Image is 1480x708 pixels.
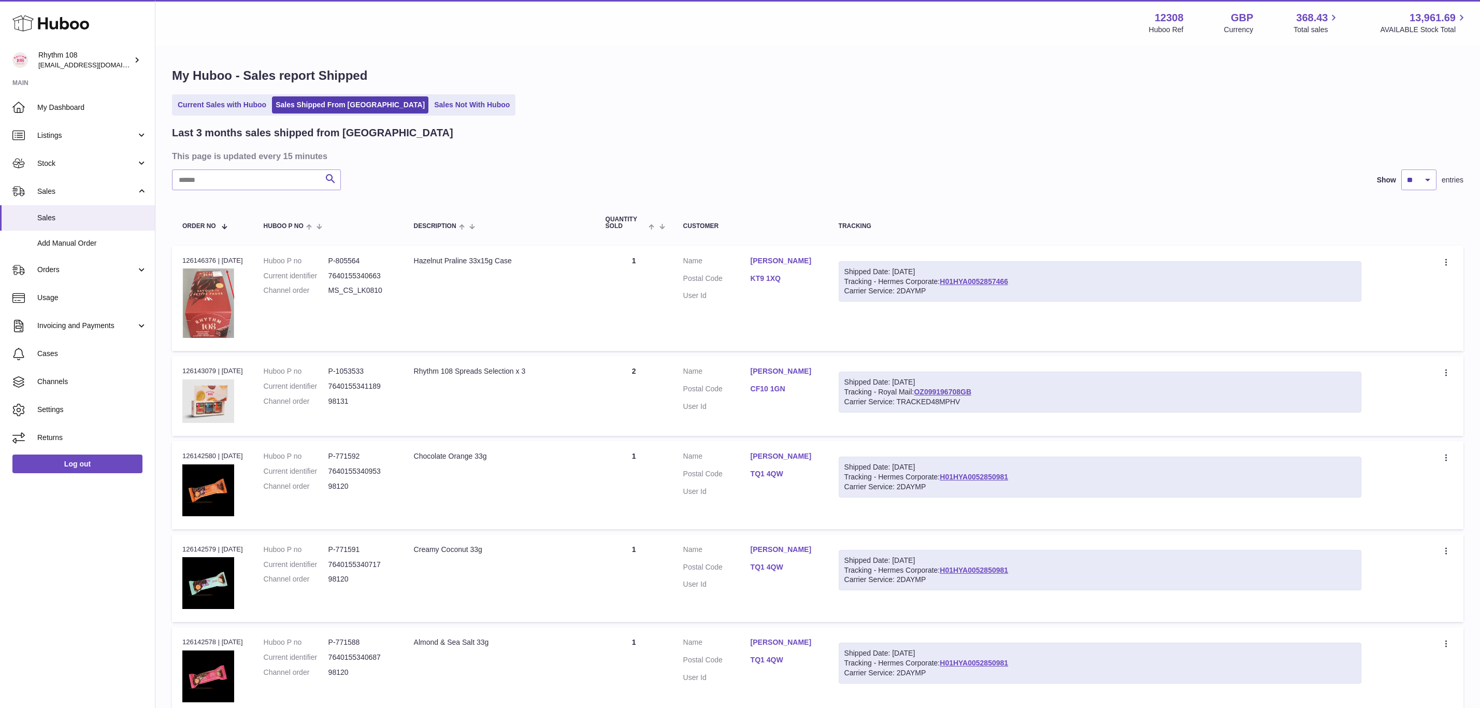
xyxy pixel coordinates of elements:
div: Shipped Date: [DATE] [844,648,1356,658]
dd: 7640155340663 [328,271,393,281]
a: Sales Shipped From [GEOGRAPHIC_DATA] [272,96,428,114]
span: Listings [37,131,136,140]
dd: P-771591 [328,545,393,555]
a: OZ099196708GB [914,388,971,396]
dt: Current identifier [264,653,328,662]
span: Orders [37,265,136,275]
a: [PERSON_NAME] [751,638,818,647]
dt: Postal Code [683,469,751,482]
a: CF10 1GN [751,384,818,394]
a: Current Sales with Huboo [174,96,270,114]
dt: Channel order [264,482,328,491]
a: 368.43 Total sales [1294,11,1340,35]
h3: This page is updated every 15 minutes [172,150,1461,162]
a: [PERSON_NAME] [751,366,818,376]
div: Shipped Date: [DATE] [844,556,1356,565]
dt: Huboo P no [264,545,328,555]
h1: My Huboo - Sales report Shipped [172,67,1463,84]
td: 1 [595,246,673,351]
dt: User Id [683,291,751,301]
div: Tracking - Hermes Corporate: [839,643,1361,684]
span: Invoicing and Payments [37,321,136,331]
dt: Current identifier [264,466,328,476]
dt: Postal Code [683,562,751,575]
dd: 98120 [328,482,393,491]
div: 126143079 | [DATE] [182,366,243,376]
dt: User Id [683,402,751,412]
span: Sales [37,213,147,223]
dt: Postal Code [683,384,751,397]
div: Tracking - Hermes Corporate: [839,457,1361,498]
a: KT9 1XQ [751,274,818,284]
div: 126142579 | [DATE] [182,545,243,554]
div: Tracking - Hermes Corporate: [839,261,1361,302]
a: Log out [12,455,142,473]
dt: Huboo P no [264,638,328,647]
div: Tracking - Royal Mail: [839,372,1361,413]
span: Quantity Sold [606,216,646,230]
dd: 7640155340953 [328,466,393,476]
dt: Postal Code [683,655,751,668]
a: TQ1 4QW [751,562,818,572]
dd: 7640155340687 [328,653,393,662]
span: [EMAIL_ADDRESS][DOMAIN_NAME] [38,61,152,69]
a: [PERSON_NAME] [751,545,818,555]
a: H01HYA0052850981 [940,566,1008,574]
label: Show [1377,175,1396,185]
span: Cases [37,349,147,359]
a: H01HYA0052850981 [940,473,1008,481]
div: Rhythm 108 Spreads Selection x 3 [414,366,585,376]
td: 2 [595,356,673,436]
dt: Channel order [264,397,328,406]
div: Huboo Ref [1149,25,1184,35]
a: [PERSON_NAME] [751,451,818,461]
dt: Current identifier [264,271,328,281]
h2: Last 3 months sales shipped from [GEOGRAPHIC_DATA] [172,126,453,140]
span: 368.43 [1296,11,1328,25]
a: H01HYA0052857466 [940,277,1008,286]
dt: Postal Code [683,274,751,286]
span: AVAILABLE Stock Total [1380,25,1468,35]
dt: Current identifier [264,381,328,391]
dd: P-805564 [328,256,393,266]
dt: Channel order [264,574,328,584]
span: Order No [182,223,216,230]
img: 123081684745551.jpg [182,464,234,516]
div: Creamy Coconut 33g [414,545,585,555]
strong: 12308 [1155,11,1184,25]
a: Sales Not With Huboo [430,96,513,114]
span: Stock [37,159,136,168]
div: Carrier Service: 2DAYMP [844,575,1356,585]
span: 13,961.69 [1410,11,1456,25]
span: Channels [37,377,147,387]
div: Shipped Date: [DATE] [844,377,1356,387]
dt: User Id [683,579,751,589]
dt: Huboo P no [264,366,328,376]
dt: User Id [683,673,751,683]
div: Currency [1224,25,1254,35]
dd: MS_CS_LK0810 [328,286,393,295]
span: Sales [37,187,136,196]
dd: 98120 [328,668,393,677]
div: Tracking [839,223,1361,230]
dd: 7640155341189 [328,381,393,391]
div: 126142578 | [DATE] [182,638,243,647]
dt: User Id [683,487,751,497]
div: Shipped Date: [DATE] [844,267,1356,277]
div: Customer [683,223,818,230]
div: 126146376 | [DATE] [182,256,243,265]
span: Usage [37,293,147,303]
div: 126142580 | [DATE] [182,451,243,461]
div: Hazelnut Praline 33x15g Case [414,256,585,266]
span: Add Manual Order [37,238,147,248]
a: TQ1 4QW [751,655,818,665]
dt: Channel order [264,286,328,295]
div: Almond & Sea Salt 33g [414,638,585,647]
dt: Name [683,256,751,268]
img: orders@rhythm108.com [12,52,28,68]
dt: Name [683,545,751,557]
dt: Name [683,638,751,650]
div: Shipped Date: [DATE] [844,462,1356,472]
td: 1 [595,441,673,529]
td: 1 [595,534,673,622]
